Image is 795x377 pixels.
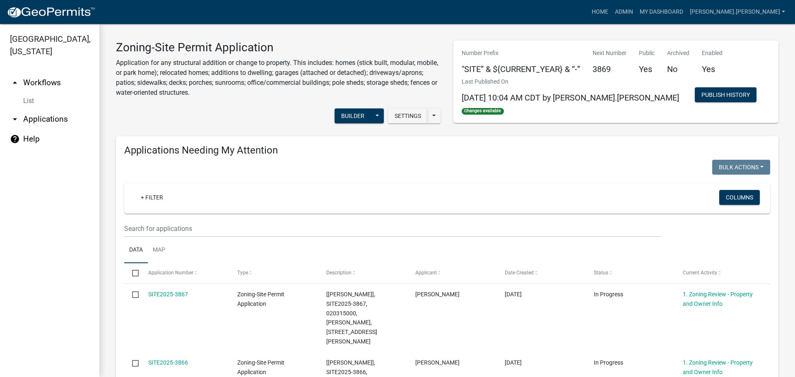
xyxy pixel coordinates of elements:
span: Description [326,270,352,276]
span: Date Created [505,270,534,276]
datatable-header-cell: Application Number [140,263,229,283]
h5: "SITE” & ${CURRENT_YEAR} & “-” [462,64,580,74]
a: SITE2025-3867 [148,291,188,298]
a: + Filter [134,190,170,205]
p: Number Prefix [462,49,580,58]
i: arrow_drop_down [10,114,20,124]
h5: Yes [639,64,655,74]
datatable-header-cell: Select [124,263,140,283]
button: Builder [335,108,371,123]
span: Gerald Brossart [415,291,460,298]
a: Home [588,4,612,20]
datatable-header-cell: Description [318,263,407,283]
span: Changes available [462,108,504,115]
h5: 3869 [593,64,626,74]
span: In Progress [594,291,623,298]
i: arrow_drop_up [10,78,20,88]
p: Next Number [593,49,626,58]
datatable-header-cell: Status [586,263,675,283]
datatable-header-cell: Type [229,263,318,283]
span: Zoning-Site Permit Application [237,359,284,375]
a: Map [148,237,170,264]
a: 1. Zoning Review - Property and Owner Info [683,359,753,375]
span: [Wayne Leitheiser], SITE2025-3867, 020315000, GERALD BROSSART, 19021 SHERMAN SHORES RD [326,291,377,345]
span: 09/10/2025 [505,359,522,366]
datatable-header-cell: Date Created [496,263,585,283]
a: [PERSON_NAME].[PERSON_NAME] [687,4,788,20]
span: In Progress [594,359,623,366]
datatable-header-cell: Applicant [407,263,496,283]
span: Current Activity [683,270,717,276]
button: Settings [388,108,428,123]
button: Columns [719,190,760,205]
p: Enabled [702,49,723,58]
a: SITE2025-3866 [148,359,188,366]
button: Bulk Actions [712,160,770,175]
span: Applicant [415,270,437,276]
span: Edith Smith [415,359,460,366]
a: Admin [612,4,636,20]
span: Status [594,270,608,276]
h5: No [667,64,689,74]
p: Public [639,49,655,58]
a: 1. Zoning Review - Property and Owner Info [683,291,753,307]
h4: Applications Needing My Attention [124,144,770,156]
a: Data [124,237,148,264]
span: 09/10/2025 [505,291,522,298]
wm-modal-confirm: Workflow Publish History [695,92,756,99]
span: Zoning-Site Permit Application [237,291,284,307]
span: Application Number [148,270,193,276]
p: Last Published On [462,77,679,86]
p: Archived [667,49,689,58]
span: Type [237,270,248,276]
h3: Zoning-Site Permit Application [116,41,441,55]
h5: Yes [702,64,723,74]
input: Search for applications [124,220,660,237]
datatable-header-cell: Current Activity [675,263,764,283]
i: help [10,134,20,144]
button: Publish History [695,87,756,102]
p: Application for any structural addition or change to property. This includes: homes (stick built,... [116,58,441,98]
a: My Dashboard [636,4,687,20]
span: [DATE] 10:04 AM CDT by [PERSON_NAME].[PERSON_NAME] [462,93,679,103]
